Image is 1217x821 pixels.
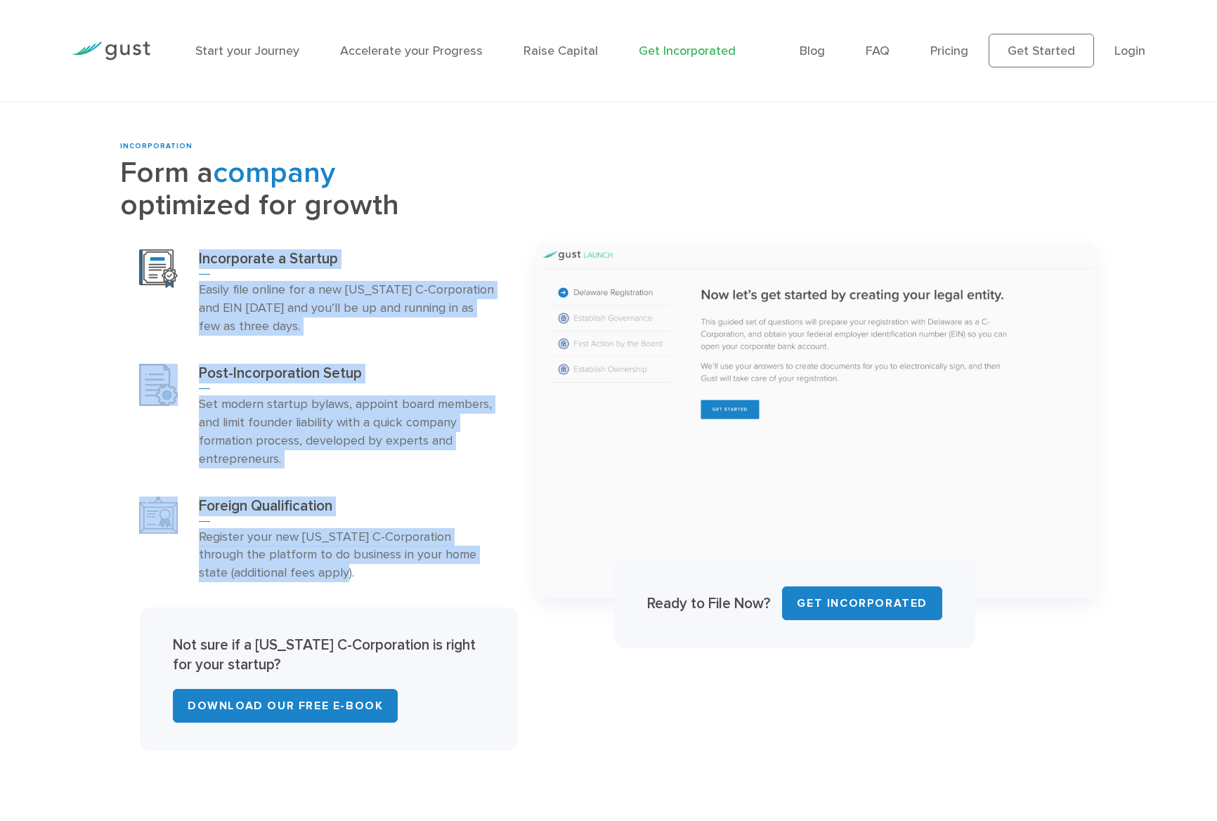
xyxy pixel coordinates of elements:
a: Accelerate your Progress [340,44,483,58]
div: INCORPORATION [120,141,515,152]
strong: Ready to File Now? [647,595,771,612]
img: Post Incorporation Setup [139,364,178,406]
a: Get Incorporated [639,44,736,58]
p: Set modern startup bylaws, appoint board members, and limit founder liability with a quick compan... [199,395,496,468]
span: company [213,155,335,190]
h2: Form a optimized for growth [120,157,515,222]
p: Not sure if a [US_STATE] C-Corporation is right for your startup? [173,636,485,675]
h3: Post-Incorporation Setup [199,364,496,389]
h3: Foreign Qualification [199,497,496,522]
a: Raise Capital [523,44,598,58]
img: 1 Form A Company [536,243,1097,598]
p: Register your new [US_STATE] C-Corporation through the platform to do business in your home state... [199,528,496,583]
img: Incorporation Icon [139,249,178,288]
a: Get Started [989,34,1094,67]
a: Pricing [930,44,968,58]
a: Start your Journey [195,44,299,58]
img: Foreign Qualification [139,497,178,534]
a: Blog [800,44,825,58]
a: Get INCORPORATED [782,586,942,620]
img: Gust Logo [72,41,150,60]
h3: Incorporate a Startup [199,249,496,275]
a: Download Our Free E-Book [173,689,398,723]
a: Login [1114,44,1145,58]
p: Easily file online for a new [US_STATE] C-Corporation and EIN [DATE] and you’ll be up and running... [199,281,496,336]
a: FAQ [866,44,890,58]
